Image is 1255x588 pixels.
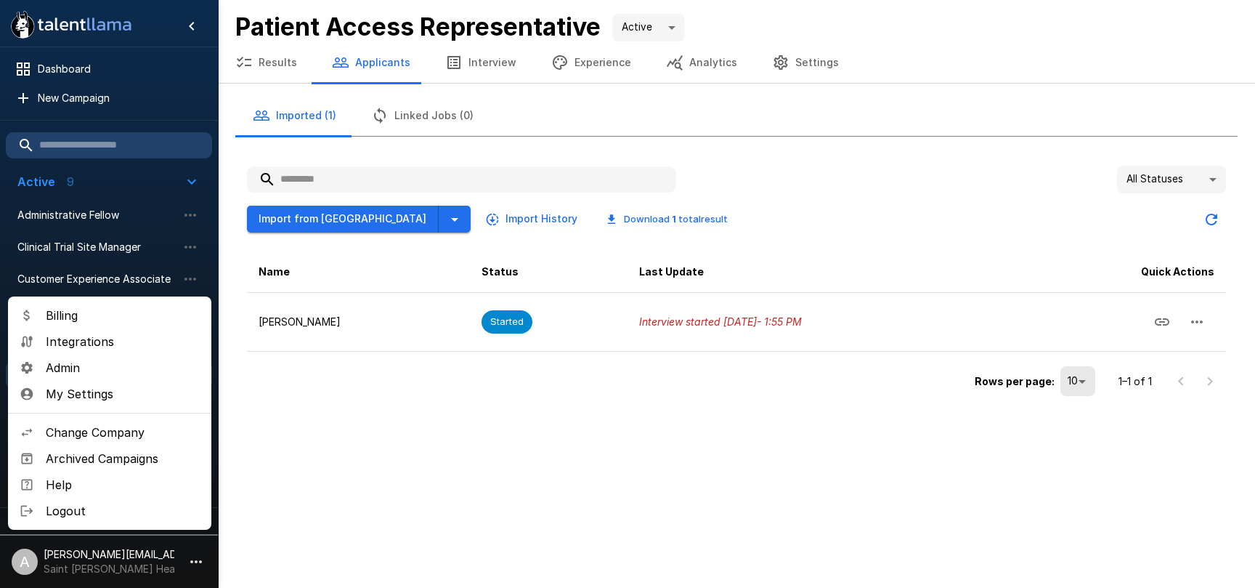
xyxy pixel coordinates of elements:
[46,476,200,494] span: Help
[46,385,200,403] span: My Settings
[46,359,200,376] span: Admin
[46,450,200,467] span: Archived Campaigns
[46,333,200,350] span: Integrations
[46,424,200,441] span: Change Company
[46,502,200,520] span: Logout
[46,307,200,324] span: Billing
